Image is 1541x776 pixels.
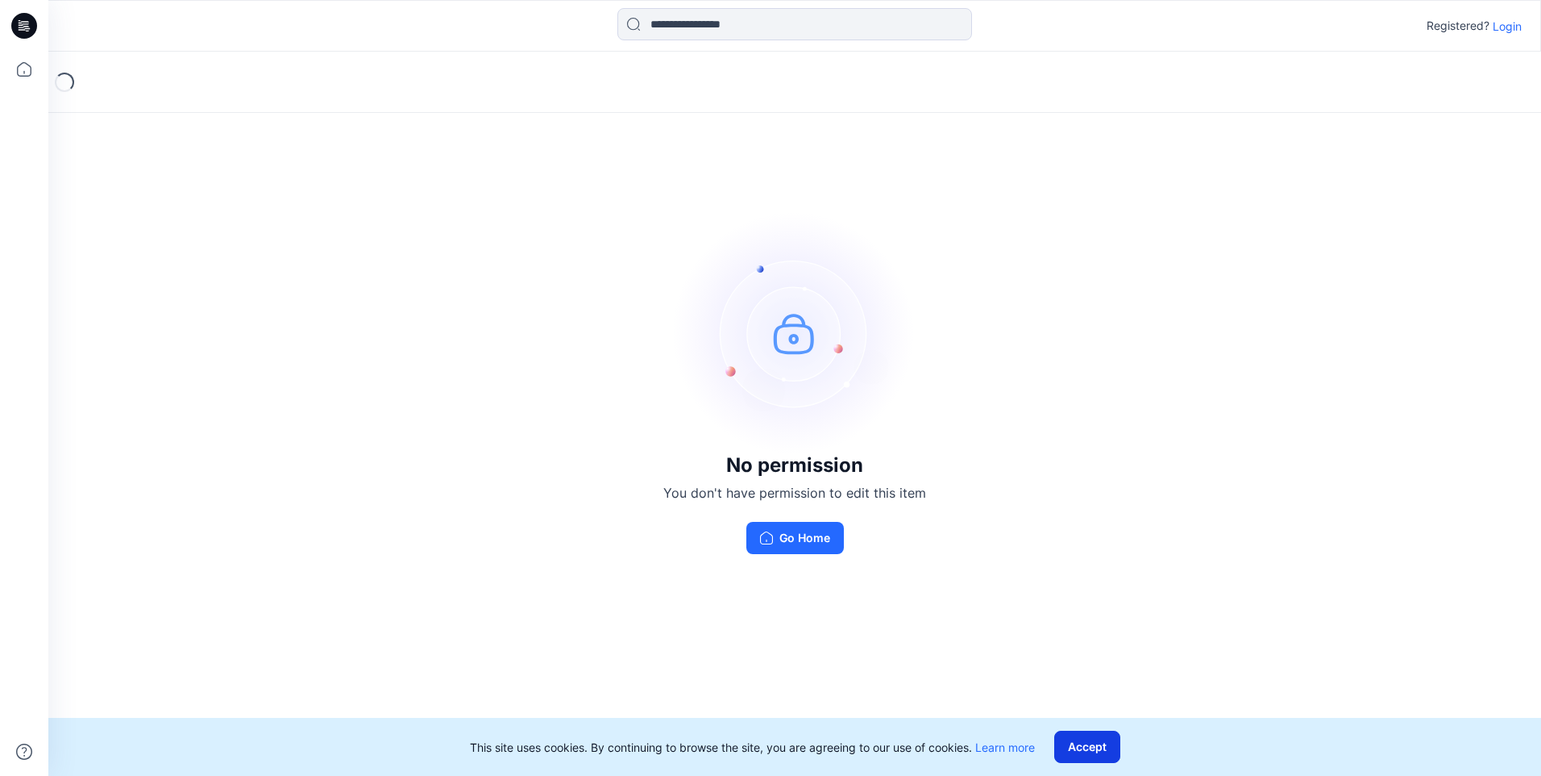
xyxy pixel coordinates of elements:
[975,741,1035,754] a: Learn more
[1054,731,1120,763] button: Accept
[663,483,926,503] p: You don't have permission to edit this item
[674,212,916,454] img: no-perm.svg
[1493,18,1522,35] p: Login
[470,739,1035,756] p: This site uses cookies. By continuing to browse the site, you are agreeing to our use of cookies.
[746,522,844,554] button: Go Home
[1427,16,1489,35] p: Registered?
[663,454,926,477] h3: No permission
